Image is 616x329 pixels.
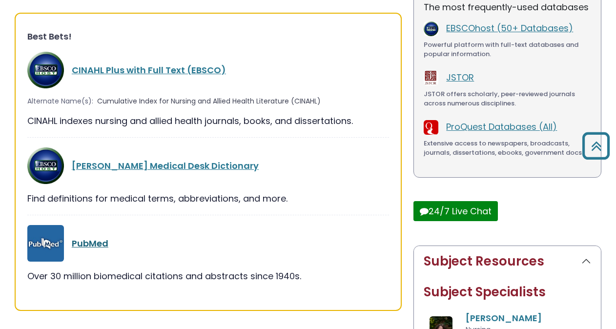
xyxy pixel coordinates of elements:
[414,246,601,277] button: Subject Resources
[72,64,226,76] a: CINAHL Plus with Full Text (EBSCO)
[424,285,591,300] h2: Subject Specialists
[578,137,614,155] a: Back to Top
[446,121,557,133] a: ProQuest Databases (All)
[424,89,591,108] div: JSTOR offers scholarly, peer-reviewed journals across numerous disciplines.
[27,96,93,106] span: Alternate Name(s):
[446,71,474,83] a: JSTOR
[97,96,321,106] span: Cumulative Index for Nursing and Allied Health Literature (CINAHL)
[424,139,591,158] div: Extensive access to newspapers, broadcasts, journals, dissertations, ebooks, government docs.
[27,192,389,205] div: Find definitions for medical terms, abbreviations, and more.
[72,160,259,172] a: [PERSON_NAME] Medical Desk Dictionary
[424,40,591,59] div: Powerful platform with full-text databases and popular information.
[27,31,389,42] h3: Best Bets!
[424,0,591,14] p: The most frequently-used databases
[27,114,389,127] div: CINAHL indexes nursing and allied health journals, books, and dissertations.
[27,269,389,283] div: Over 30 million biomedical citations and abstracts since 1940s.
[446,22,573,34] a: EBSCOhost (50+ Databases)
[72,237,108,249] a: PubMed
[466,312,542,324] a: [PERSON_NAME]
[413,201,498,221] button: 24/7 Live Chat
